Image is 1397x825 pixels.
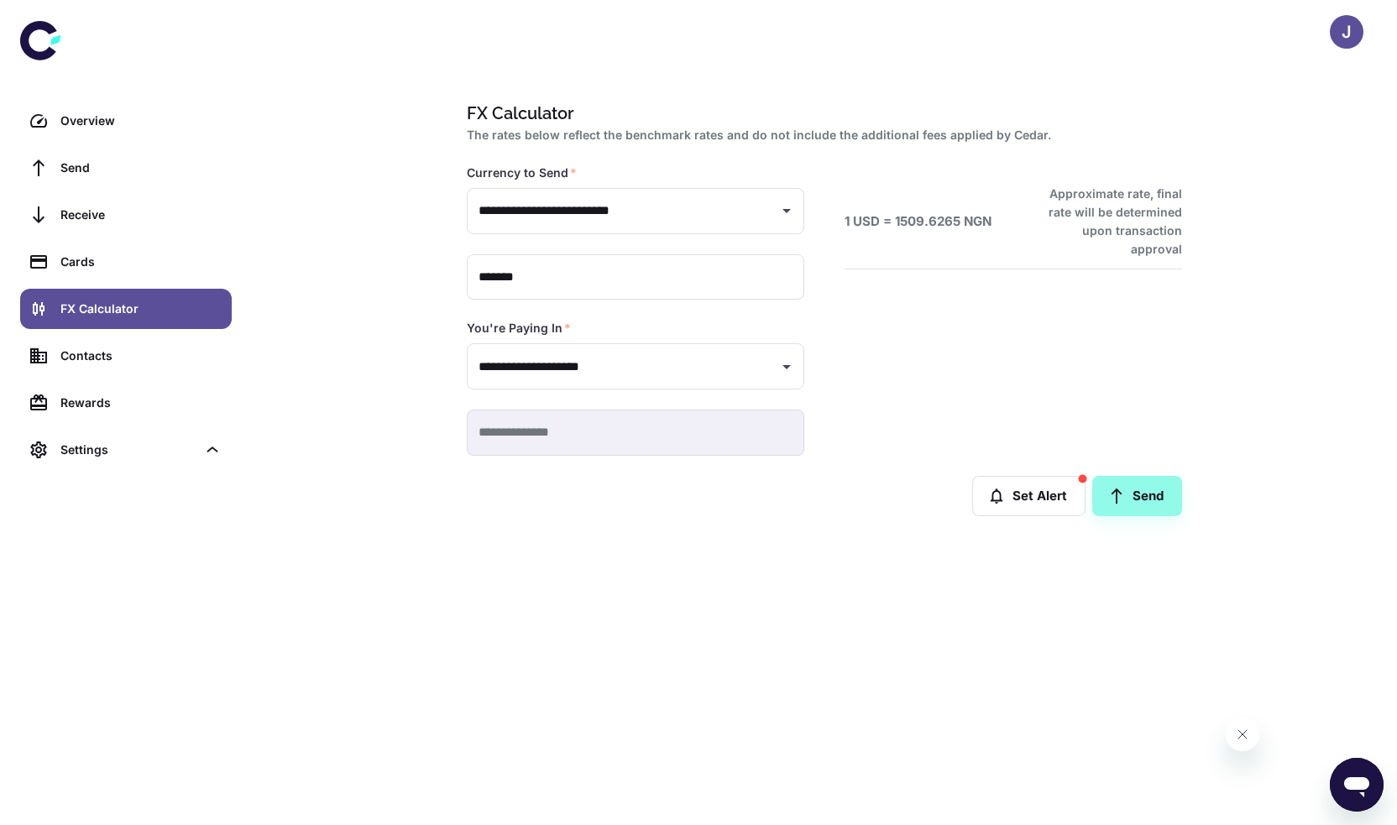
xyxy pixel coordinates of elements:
button: Open [775,355,798,379]
div: Cards [60,253,222,271]
div: Send [60,159,222,177]
button: Set Alert [972,476,1086,516]
span: Hi. Need any help? [10,12,121,25]
a: FX Calculator [20,289,232,329]
div: Overview [60,112,222,130]
a: Rewards [20,383,232,423]
h6: Approximate rate, final rate will be determined upon transaction approval [1030,185,1182,258]
button: Open [775,199,798,222]
div: Settings [60,441,196,459]
div: FX Calculator [60,300,222,318]
div: Receive [60,206,222,224]
a: Cards [20,242,232,282]
h6: 1 USD = 1509.6265 NGN [845,212,992,232]
button: J [1330,15,1363,49]
h1: FX Calculator [467,101,1175,126]
iframe: Close message [1226,718,1259,751]
a: Send [1092,476,1182,516]
label: Currency to Send [467,164,577,181]
label: You're Paying In [467,320,571,337]
div: Contacts [60,347,222,365]
a: Send [20,148,232,188]
a: Receive [20,195,232,235]
div: Rewards [60,394,222,412]
div: Settings [20,430,232,470]
a: Overview [20,101,232,141]
iframe: Button to launch messaging window [1330,758,1384,812]
a: Contacts [20,336,232,376]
